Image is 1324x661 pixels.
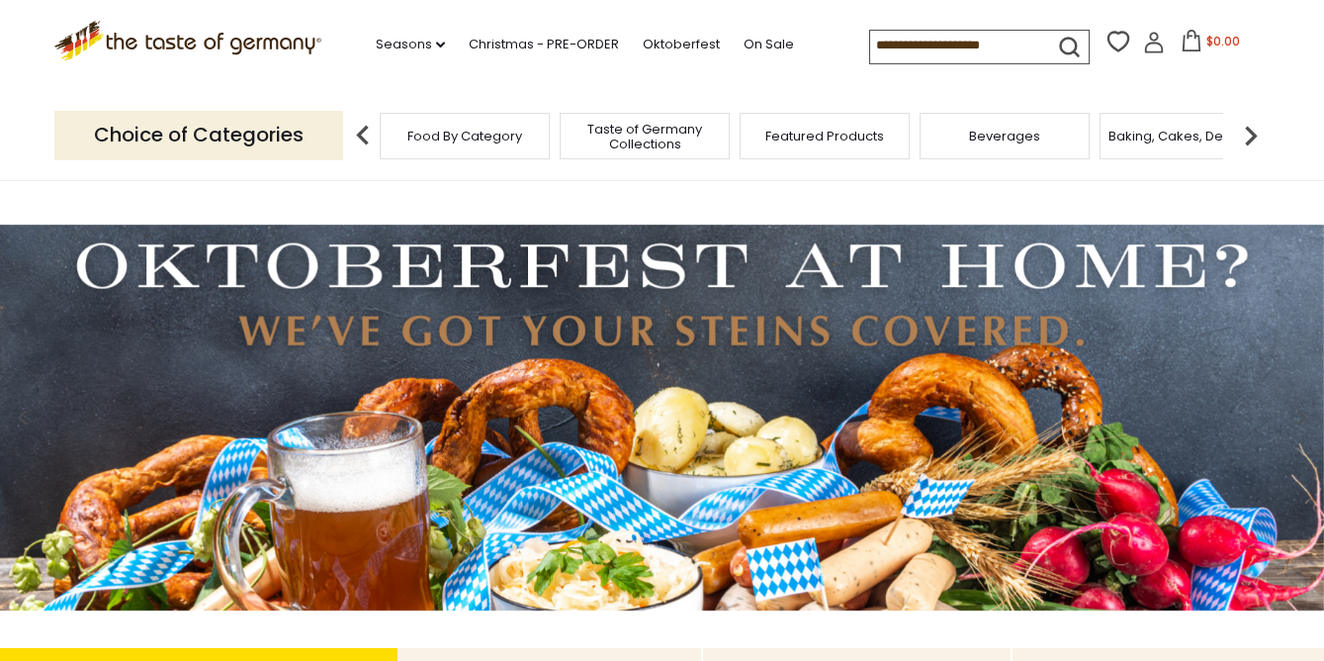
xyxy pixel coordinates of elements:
span: $0.00 [1206,33,1240,49]
a: Seasons [376,34,445,55]
a: Christmas - PRE-ORDER [469,34,619,55]
img: previous arrow [343,116,383,155]
a: On Sale [744,34,794,55]
img: next arrow [1231,116,1271,155]
a: Baking, Cakes, Desserts [1108,129,1262,143]
p: Choice of Categories [54,111,343,159]
a: Taste of Germany Collections [566,122,724,151]
a: Beverages [969,129,1040,143]
button: $0.00 [1169,30,1253,59]
a: Oktoberfest [643,34,720,55]
a: Featured Products [765,129,884,143]
a: Food By Category [407,129,522,143]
